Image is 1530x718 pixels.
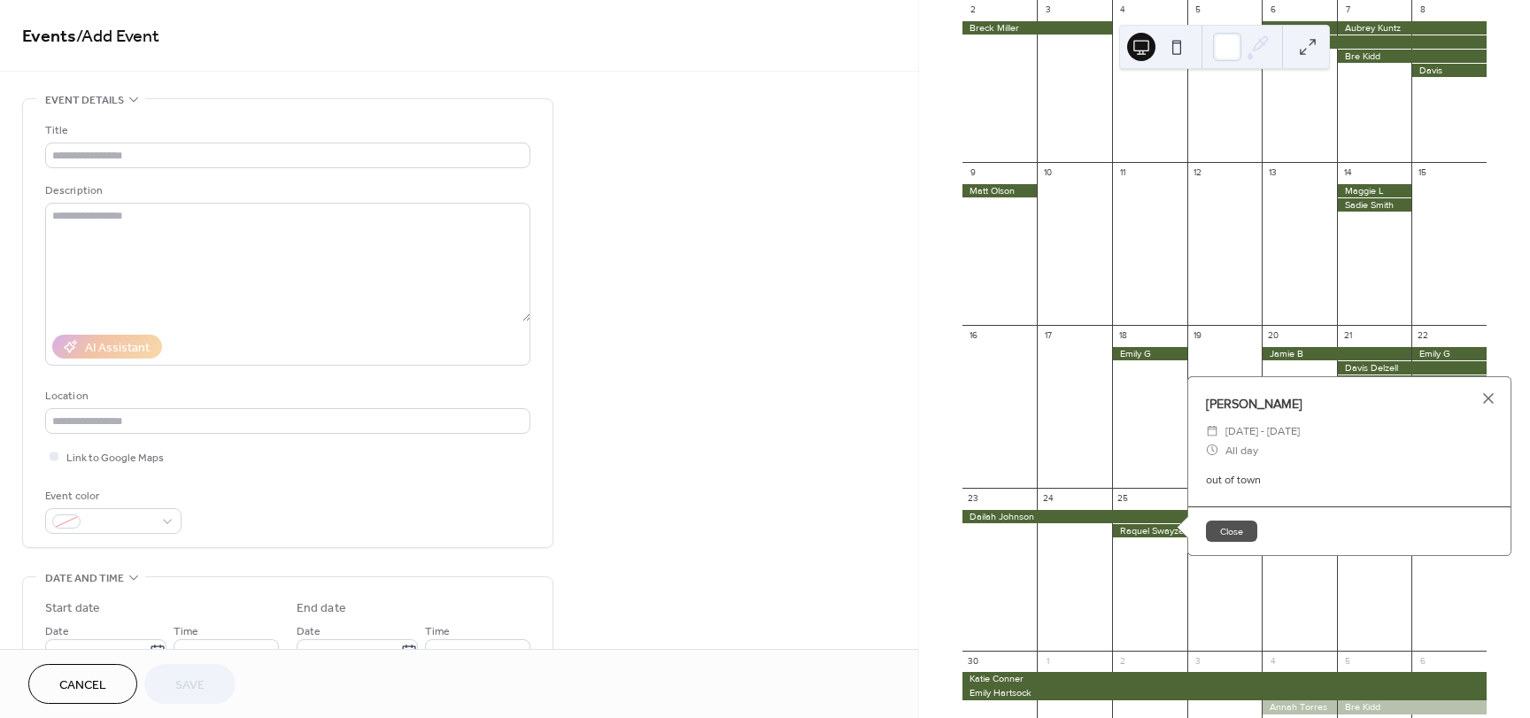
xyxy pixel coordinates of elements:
[1117,492,1129,505] div: 25
[1206,521,1257,542] button: Close
[425,622,450,641] span: Time
[1192,655,1204,668] div: 3
[1188,395,1511,414] div: [PERSON_NAME]
[1192,166,1204,179] div: 12
[967,166,979,179] div: 9
[1411,64,1487,77] div: Davis
[45,622,69,641] span: Date
[1042,655,1055,668] div: 1
[1337,700,1487,714] div: Bre Kidd
[297,599,346,618] div: End date
[1188,472,1511,489] div: out of town
[45,569,124,588] span: Date and time
[1417,655,1429,668] div: 6
[962,21,1112,35] div: Breck Miller
[962,686,1487,699] div: Emily Hartsock
[1341,655,1354,668] div: 5
[1192,329,1204,342] div: 19
[1417,4,1429,16] div: 8
[1042,492,1055,505] div: 24
[45,181,527,200] div: Description
[1267,329,1279,342] div: 20
[1417,166,1429,179] div: 15
[1337,198,1412,212] div: Sadie Smith
[1192,4,1204,16] div: 5
[174,622,198,641] span: Time
[1117,166,1129,179] div: 11
[962,510,1412,523] div: Dailah Johnson
[1341,4,1354,16] div: 7
[1262,21,1337,35] div: Maggie L
[45,487,178,506] div: Event color
[962,184,1038,197] div: Matt Olson
[297,622,321,641] span: Date
[1337,50,1487,63] div: Bre Kidd
[28,664,137,704] button: Cancel
[1225,441,1258,459] span: All day
[967,329,979,342] div: 16
[1042,4,1055,16] div: 3
[967,492,979,505] div: 23
[1267,166,1279,179] div: 13
[1225,421,1300,440] span: [DATE] - [DATE]
[1042,329,1055,342] div: 17
[1042,166,1055,179] div: 10
[1112,347,1187,360] div: Emily G
[1117,4,1129,16] div: 4
[1206,421,1218,440] div: ​
[967,4,979,16] div: 2
[22,19,76,54] a: Events
[1117,655,1129,668] div: 2
[1206,441,1218,459] div: ​
[1117,329,1129,342] div: 18
[1262,347,1411,360] div: Jamie B
[76,19,159,54] span: / Add Event
[1337,21,1487,35] div: Aubrey Kuntz
[1341,329,1354,342] div: 21
[1417,329,1429,342] div: 22
[967,655,979,668] div: 30
[1112,524,1337,537] div: Raquel Swayzer
[1337,361,1487,374] div: Davis Delzell
[1411,347,1487,360] div: Emily G
[1262,700,1337,714] div: Annah Torres
[1341,166,1354,179] div: 14
[1337,184,1412,197] div: Maggie L
[59,676,106,695] span: Cancel
[45,91,124,110] span: Event details
[1262,35,1487,49] div: Matt Olson
[962,672,1487,685] div: Katie Conner
[1267,655,1279,668] div: 4
[45,121,527,140] div: Title
[1267,4,1279,16] div: 6
[45,599,100,618] div: Start date
[45,387,527,405] div: Location
[66,449,164,467] span: Link to Google Maps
